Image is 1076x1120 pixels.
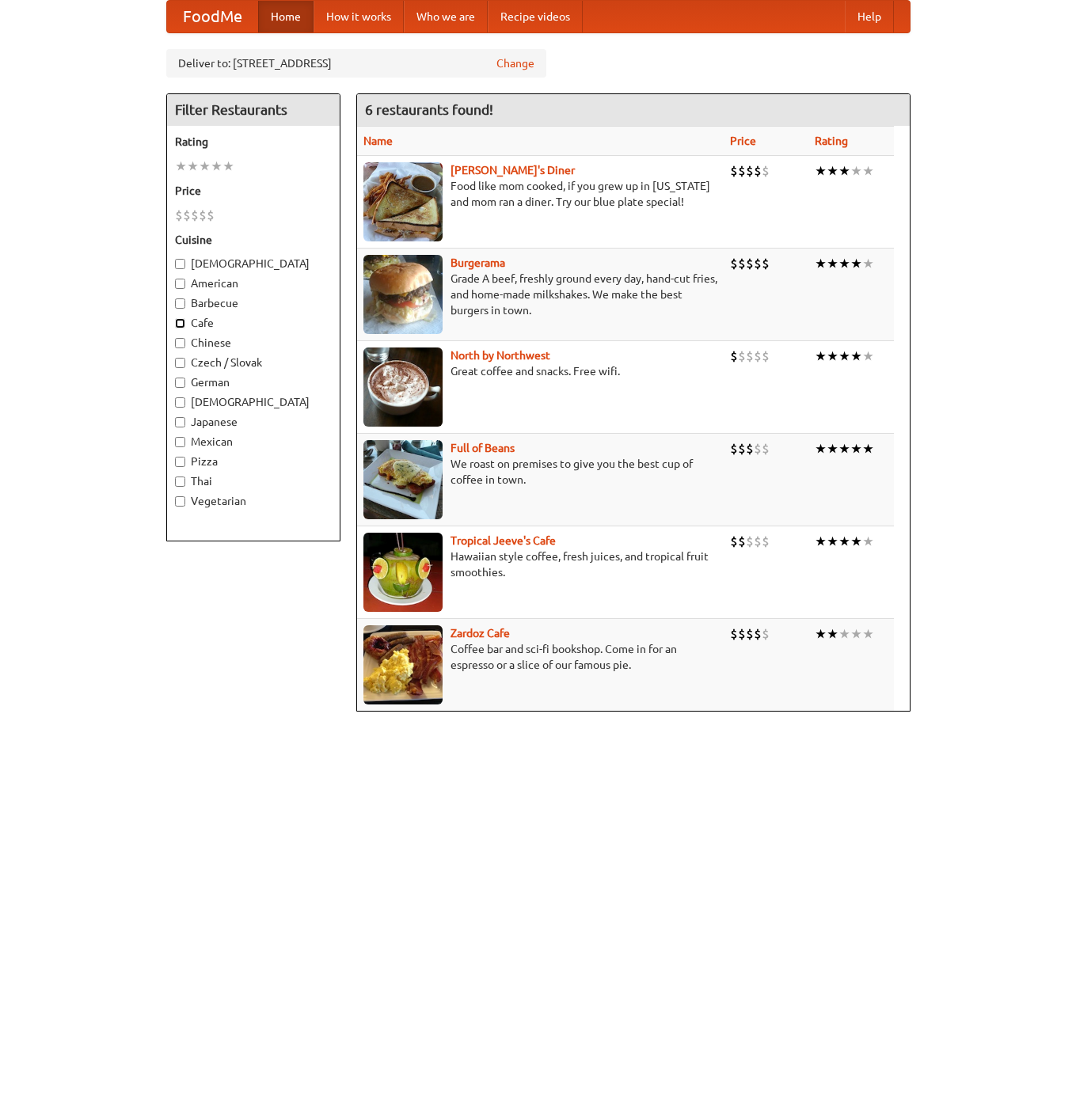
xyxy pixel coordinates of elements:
[175,397,185,408] input: [DEMOGRAPHIC_DATA]
[738,162,746,180] li: $
[827,347,838,365] li: ★
[175,454,332,469] label: Pizza
[363,363,717,379] p: Great coffee and snacks. Free wifi.
[166,49,546,78] div: Deliver to: [STREET_ADDRESS]
[730,533,738,550] li: $
[815,135,848,147] a: Rating
[827,625,838,643] li: ★
[827,440,838,457] li: ★
[363,178,717,210] p: Food like mom cooked, if you grew up in [US_STATE] and mom ran a diner. Try our blue plate special!
[838,625,850,643] li: ★
[762,533,770,550] li: $
[862,440,874,457] li: ★
[754,255,762,272] li: $
[363,456,717,488] p: We roast on premises to give you the best cup of coffee in town.
[850,162,862,180] li: ★
[815,625,827,643] li: ★
[838,162,850,180] li: ★
[175,496,185,507] input: Vegetarian
[175,417,185,427] input: Japanese
[222,158,234,175] li: ★
[488,1,583,32] a: Recipe videos
[730,440,738,457] li: $
[175,414,332,430] label: Japanese
[738,255,746,272] li: $
[363,641,717,673] p: Coffee bar and sci-fi bookshop. Come in for an espresso or a slice of our famous pie.
[862,347,874,365] li: ★
[762,625,770,643] li: $
[451,256,505,269] a: Burgerama
[730,347,738,365] li: $
[363,255,443,334] img: burgerama.jpg
[754,440,762,457] li: $
[175,259,185,269] input: [DEMOGRAPHIC_DATA]
[175,295,332,311] label: Barbecue
[746,347,754,365] li: $
[850,440,862,457] li: ★
[850,255,862,272] li: ★
[815,347,827,365] li: ★
[738,440,746,457] li: $
[191,207,199,224] li: $
[175,493,332,509] label: Vegetarian
[850,347,862,365] li: ★
[738,347,746,365] li: $
[730,135,756,147] a: Price
[175,183,332,199] h5: Price
[175,358,185,368] input: Czech / Slovak
[451,349,550,362] b: North by Northwest
[762,347,770,365] li: $
[496,55,534,71] a: Change
[850,533,862,550] li: ★
[175,335,332,351] label: Chinese
[845,1,894,32] a: Help
[363,135,393,147] a: Name
[451,442,515,454] b: Full of Beans
[199,158,211,175] li: ★
[404,1,488,32] a: Who we are
[738,625,746,643] li: $
[850,625,862,643] li: ★
[175,232,332,248] h5: Cuisine
[175,338,185,348] input: Chinese
[754,162,762,180] li: $
[363,162,443,241] img: sallys.jpg
[862,162,874,180] li: ★
[175,315,332,331] label: Cafe
[175,279,185,289] input: American
[175,394,332,410] label: [DEMOGRAPHIC_DATA]
[762,440,770,457] li: $
[199,207,207,224] li: $
[175,318,185,328] input: Cafe
[314,1,404,32] a: How it works
[363,440,443,519] img: beans.jpg
[754,625,762,643] li: $
[363,533,443,612] img: jeeves.jpg
[862,255,874,272] li: ★
[730,255,738,272] li: $
[827,255,838,272] li: ★
[815,255,827,272] li: ★
[167,94,340,126] h4: Filter Restaurants
[363,347,443,427] img: north.jpg
[827,533,838,550] li: ★
[363,625,443,704] img: zardoz.jpg
[754,533,762,550] li: $
[175,457,185,467] input: Pizza
[838,440,850,457] li: ★
[746,533,754,550] li: $
[363,271,717,318] p: Grade A beef, freshly ground every day, hand-cut fries, and home-made milkshakes. We make the bes...
[838,255,850,272] li: ★
[175,378,185,388] input: German
[175,256,332,271] label: [DEMOGRAPHIC_DATA]
[762,162,770,180] li: $
[762,255,770,272] li: $
[451,534,556,547] a: Tropical Jeeve's Cafe
[746,440,754,457] li: $
[167,1,258,32] a: FoodMe
[730,162,738,180] li: $
[862,533,874,550] li: ★
[838,533,850,550] li: ★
